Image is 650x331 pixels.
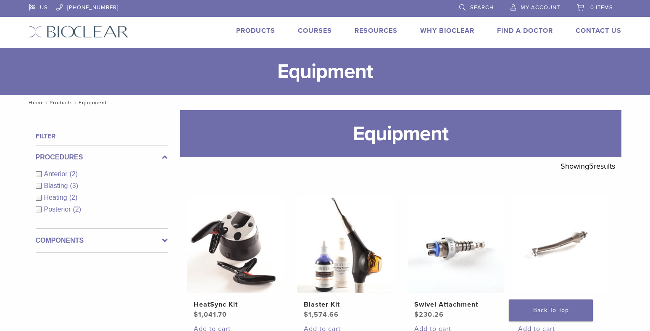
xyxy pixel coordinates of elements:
span: 0 items [590,4,613,11]
label: Procedures [36,152,168,162]
a: Home [26,100,44,106]
span: Blasting [44,182,70,189]
span: 5 [589,162,594,171]
a: Swivel AttachmentSwivel Attachment $230.26 [407,196,505,320]
label: Components [36,236,168,246]
span: Posterior [44,206,73,213]
a: Find A Doctor [497,26,553,35]
bdi: 230.26 [414,310,444,319]
span: $ [304,310,308,319]
h4: Filter [36,131,168,141]
span: (2) [73,206,82,213]
span: / [73,101,79,105]
h2: Blaster Kit [304,299,387,310]
a: Why Bioclear [420,26,474,35]
a: Blaster KitBlaster Kit $1,574.66 [297,196,395,320]
bdi: 1,041.70 [194,310,227,319]
span: (2) [69,194,78,201]
nav: Equipment [23,95,628,110]
h2: HeatSync Kit [194,299,277,310]
a: Courses [298,26,332,35]
bdi: 1,574.66 [304,310,339,319]
span: (3) [70,182,78,189]
span: My Account [521,4,560,11]
img: Blaster Kit [297,196,394,293]
span: Search [470,4,494,11]
a: Contact Us [576,26,621,35]
a: HeatSync KitHeatSync Kit $1,041.70 [187,196,284,320]
img: HeatSync Kit [187,196,284,293]
span: $ [414,310,419,319]
a: Back To Top [509,299,593,321]
p: Showing results [561,157,615,175]
img: Blaster Tip [511,196,608,293]
img: Swivel Attachment [408,196,504,293]
a: Products [50,100,73,106]
a: Blaster TipBlaster Tip $363.38 [511,196,609,320]
span: $ [194,310,198,319]
a: Products [236,26,275,35]
img: Bioclear [29,26,129,38]
span: Heating [44,194,69,201]
span: (2) [70,170,78,177]
span: Anterior [44,170,70,177]
span: / [44,101,50,105]
a: Resources [355,26,397,35]
h1: Equipment [180,110,621,157]
h2: Swivel Attachment [414,299,497,310]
